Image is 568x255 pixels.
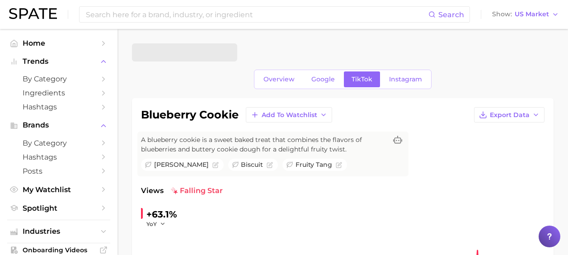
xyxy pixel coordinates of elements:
a: Ingredients [7,86,110,100]
a: Posts [7,164,110,178]
span: Industries [23,227,95,236]
span: [PERSON_NAME] [154,160,209,170]
button: Trends [7,55,110,68]
button: Brands [7,118,110,132]
span: Spotlight [23,204,95,212]
span: Export Data [490,111,530,119]
span: Trends [23,57,95,66]
button: YoY [146,220,166,228]
button: Add to Watchlist [246,107,332,123]
button: Flag as miscategorized or irrelevant [267,162,273,168]
span: Show [492,12,512,17]
img: falling star [171,187,178,194]
button: Flag as miscategorized or irrelevant [336,162,342,168]
span: Search [438,10,464,19]
span: Hashtags [23,103,95,111]
span: YoY [146,220,157,228]
span: Add to Watchlist [262,111,317,119]
button: Flag as miscategorized or irrelevant [212,162,219,168]
a: Hashtags [7,100,110,114]
a: by Category [7,136,110,150]
a: Google [304,71,343,87]
span: Posts [23,167,95,175]
a: Spotlight [7,201,110,215]
span: fruity tang [296,160,332,170]
span: biscuit [241,160,263,170]
span: falling star [171,185,223,196]
span: US Market [515,12,549,17]
button: ShowUS Market [490,9,561,20]
span: Google [311,76,335,83]
span: A blueberry cookie is a sweet baked treat that combines the flavors of blueberries and buttery co... [141,135,387,154]
span: My Watchlist [23,185,95,194]
a: Home [7,36,110,50]
span: Brands [23,121,95,129]
span: by Category [23,75,95,83]
button: Export Data [474,107,545,123]
a: Overview [256,71,302,87]
a: TikTok [344,71,380,87]
span: Hashtags [23,153,95,161]
img: SPATE [9,8,57,19]
span: by Category [23,139,95,147]
a: by Category [7,72,110,86]
h1: blueberry cookie [141,109,239,120]
a: Instagram [381,71,430,87]
span: Ingredients [23,89,95,97]
span: Views [141,185,164,196]
span: Overview [263,76,295,83]
span: Onboarding Videos [23,246,95,254]
input: Search here for a brand, industry, or ingredient [85,7,428,22]
span: Home [23,39,95,47]
a: My Watchlist [7,183,110,197]
span: Instagram [389,76,422,83]
button: Industries [7,225,110,238]
div: +63.1% [146,207,177,222]
span: TikTok [352,76,372,83]
a: Hashtags [7,150,110,164]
